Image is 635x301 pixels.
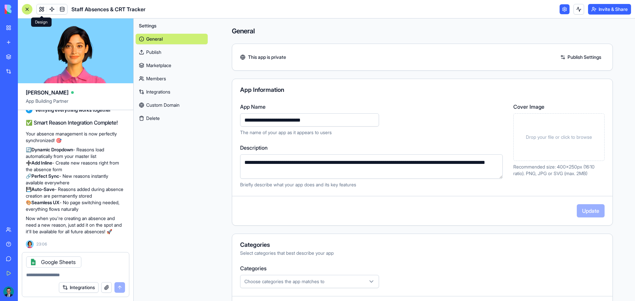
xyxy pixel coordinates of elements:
label: Cover Image [513,103,605,111]
strong: Seamless UX [31,200,60,205]
div: Select categories that best describe your app [240,250,605,256]
p: Your absence management is now perfectly synchronized! 🎯 [26,131,125,144]
p: Recommended size: 400x250px (16:10 ratio). PNG, JPG or SVG (max. 2MB) [513,164,605,177]
a: Members [136,73,208,84]
button: Delete [136,113,208,124]
button: Invite & Share [588,4,631,15]
div: Drop your file or click to browse [513,113,605,161]
span: App Building Partner [26,98,125,110]
a: Custom Domain [136,100,208,110]
a: Marketplace [136,60,208,71]
img: logo [5,5,46,14]
span: 23:06 [36,242,47,247]
button: Choose categories the app matches to [240,275,379,288]
div: App Information [240,87,605,93]
span: Drop your file or click to browse [526,134,592,140]
p: Now when you're creating an absence and need a new reason, just add it on the spot and it'll be a... [26,215,125,235]
a: Publish Settings [557,52,605,62]
strong: Auto-Save [31,186,55,192]
a: Publish [136,47,208,57]
span: [PERSON_NAME] [26,89,68,96]
label: App Name [240,103,505,111]
span: This app is private [248,54,286,60]
span: Settings [139,22,156,29]
strong: Perfect Sync [31,173,59,179]
div: Design [31,18,52,27]
p: 🔄 - Reasons load automatically from your master list ➕ - Create new reasons right from the absenc... [26,146,125,212]
span: Staff Absences & CRT Tracker [71,5,146,13]
label: Categories [240,264,605,272]
a: General [136,34,208,44]
p: Briefly describe what your app does and its key features [240,181,505,188]
strong: Dynamic Dropdown [31,147,73,152]
span: Choose categories the app matches to [244,278,324,285]
div: Categories [240,242,605,248]
label: Description [240,144,505,152]
button: Settings [136,20,208,31]
div: Google Sheets [26,256,81,268]
p: The name of your app as it appears to users [240,129,505,136]
img: Ella_00000_wcx2te.png [26,240,34,248]
button: Integrations [59,282,99,293]
strong: Add Inline [31,160,52,166]
h4: General [232,26,613,36]
a: Integrations [136,87,208,97]
img: ACg8ocIWlyrQpyC9rYw-i5p2BYllzGazdWR06BEnwygcaoTbuhncZJth=s96-c [3,286,14,297]
h2: ✅ Smart Reason Integration Complete! [26,119,125,127]
span: Verifying everything works together [35,107,111,113]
